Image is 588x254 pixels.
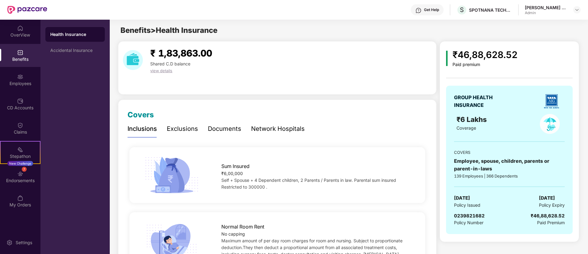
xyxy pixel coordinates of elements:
img: icon [446,51,448,66]
img: download [123,50,143,70]
div: ₹46,88,628.52 [452,48,517,62]
div: New Challenge [7,161,33,166]
img: svg+xml;base64,PHN2ZyBpZD0iQ2xhaW0iIHhtbG5zPSJodHRwOi8vd3d3LnczLm9yZy8yMDAwL3N2ZyIgd2lkdGg9IjIwIi... [17,122,23,128]
img: svg+xml;base64,PHN2ZyBpZD0iTXlfT3JkZXJzIiBkYXRhLW5hbWU9Ik15IE9yZGVycyIgeG1sbnM9Imh0dHA6Ly93d3cudz... [17,195,23,201]
span: ₹6 Lakhs [456,115,489,123]
img: svg+xml;base64,PHN2ZyBpZD0iRW1wbG95ZWVzIiB4bWxucz0iaHR0cDovL3d3dy53My5vcmcvMjAwMC9zdmciIHdpZHRoPS... [17,74,23,80]
span: Benefits > Health Insurance [120,26,217,35]
img: insurerLogo [541,91,562,112]
div: Accidental Insurance [50,48,100,53]
div: [PERSON_NAME] Suraj [525,5,568,10]
span: Sum Insured [221,162,250,170]
div: ₹46,88,628.52 [531,212,565,220]
span: [DATE] [539,194,555,202]
img: svg+xml;base64,PHN2ZyBpZD0iRHJvcGRvd24tMzJ4MzIiIHhtbG5zPSJodHRwOi8vd3d3LnczLm9yZy8yMDAwL3N2ZyIgd2... [575,7,579,12]
div: SPOTNANA TECHNOLOGY PRIVATE LIMITED [469,7,512,13]
div: 7 [22,167,27,172]
div: Settings [14,240,34,246]
div: Network Hospitals [251,124,305,134]
img: svg+xml;base64,PHN2ZyBpZD0iSG9tZSIgeG1sbnM9Imh0dHA6Ly93d3cudzMub3JnLzIwMDAvc3ZnIiB3aWR0aD0iMjAiIG... [17,25,23,31]
span: Policy Expiry [539,202,565,209]
span: Coverage [456,125,476,131]
div: Employee, spouse, children, parents or parent-in-laws [454,157,564,173]
span: Policy Number [454,220,483,225]
div: Inclusions [128,124,157,134]
img: svg+xml;base64,PHN2ZyBpZD0iU2V0dGluZy0yMHgyMCIgeG1sbnM9Imh0dHA6Ly93d3cudzMub3JnLzIwMDAvc3ZnIiB3aW... [6,240,13,246]
img: svg+xml;base64,PHN2ZyBpZD0iQ0RfQWNjb3VudHMiIGRhdGEtbmFtZT0iQ0QgQWNjb3VudHMiIHhtbG5zPSJodHRwOi8vd3... [17,98,23,104]
span: S [460,6,464,14]
div: No capping [221,231,412,237]
span: Shared C.D balance [150,61,190,66]
img: svg+xml;base64,PHN2ZyBpZD0iSGVscC0zMngzMiIgeG1sbnM9Imh0dHA6Ly93d3cudzMub3JnLzIwMDAvc3ZnIiB3aWR0aD... [415,7,422,14]
img: icon [143,155,200,195]
span: 0239821682 [454,213,485,219]
div: Paid premium [452,62,517,67]
div: Documents [208,124,241,134]
span: Normal Room Rent [221,223,264,231]
div: Get Help [424,7,439,12]
img: New Pazcare Logo [7,6,47,14]
span: Covers [128,110,154,119]
div: Stepathon [1,153,40,159]
div: Admin [525,10,568,15]
span: Paid Premium [537,219,565,226]
img: svg+xml;base64,PHN2ZyBpZD0iQmVuZWZpdHMiIHhtbG5zPSJodHRwOi8vd3d3LnczLm9yZy8yMDAwL3N2ZyIgd2lkdGg9Ij... [17,49,23,56]
div: GROUP HEALTH INSURANCE [454,94,508,109]
div: Exclusions [167,124,198,134]
span: ₹ 1,83,863.00 [150,48,212,59]
img: svg+xml;base64,PHN2ZyB4bWxucz0iaHR0cDovL3d3dy53My5vcmcvMjAwMC9zdmciIHdpZHRoPSIyMSIgaGVpZ2h0PSIyMC... [17,147,23,153]
div: COVERS [454,149,564,155]
span: view details [150,68,172,73]
img: svg+xml;base64,PHN2ZyBpZD0iRW5kb3JzZW1lbnRzIiB4bWxucz0iaHR0cDovL3d3dy53My5vcmcvMjAwMC9zdmciIHdpZH... [17,171,23,177]
span: Policy Issued [454,202,480,209]
span: [DATE] [454,194,470,202]
div: 139 Employees | 366 Dependents [454,173,564,179]
div: ₹6,00,000 [221,170,412,177]
img: policyIcon [540,114,560,134]
span: Self + Spouse + 4 Dependent children, 2 Parents / Parents in law. Parental sum insured Restricted... [221,178,396,190]
div: Health Insurance [50,31,100,37]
